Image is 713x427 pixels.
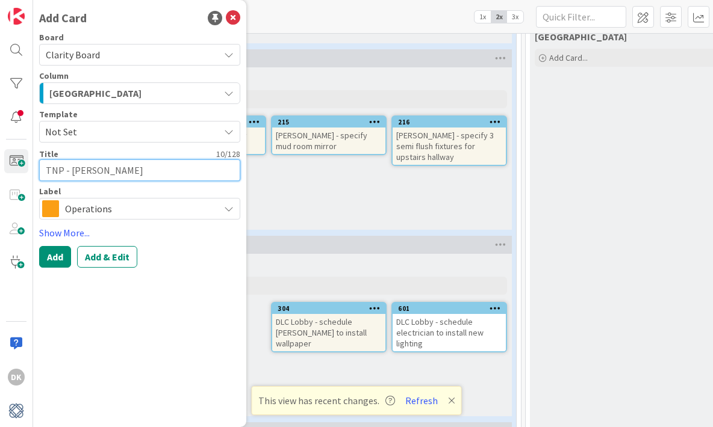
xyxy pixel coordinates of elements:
span: Not Set [45,124,210,140]
div: 215 [278,118,385,126]
span: [GEOGRAPHIC_DATA] [49,85,142,101]
span: This view has recent changes. [258,393,395,408]
div: 215 [272,117,385,127]
div: 216[PERSON_NAME] - specify 3 semi flush fixtures for upstairs hallway [393,117,506,165]
span: Template [39,110,78,118]
span: Add Card... [549,52,588,63]
button: [GEOGRAPHIC_DATA] [39,82,240,104]
div: 10 / 128 [62,149,240,159]
label: Title [39,149,58,159]
img: avatar [8,402,25,419]
div: [PERSON_NAME] - specify mud room mirror [272,127,385,154]
div: DK [8,369,25,386]
div: DLC Lobby - schedule [PERSON_NAME] to install wallpaper [272,314,385,351]
span: Operations [65,200,213,217]
div: DLC Lobby - schedule electrician to install new lighting [393,314,506,351]
span: 1x [475,11,491,23]
span: 3x [507,11,523,23]
div: 601DLC Lobby - schedule electrician to install new lighting [393,303,506,351]
div: 216 [398,118,506,126]
div: 216 [393,117,506,127]
span: Label [39,187,61,195]
a: Show More... [39,226,240,240]
div: 215[PERSON_NAME] - specify mud room mirror [272,117,385,154]
span: Board [39,33,64,41]
span: Devon [535,31,627,43]
textarea: TNP - Stev [39,159,240,181]
input: Quick Filter... [536,6,626,28]
div: 304 [272,303,385,314]
span: 2x [491,11,507,23]
div: 601 [393,303,506,314]
img: Visit kanbanzone.com [8,8,25,25]
div: 304 [278,304,385,313]
button: Add & Edit [77,246,137,268]
div: 304DLC Lobby - schedule [PERSON_NAME] to install wallpaper [272,303,385,351]
button: Refresh [401,393,442,408]
span: Column [39,72,69,80]
div: Add Card [39,9,87,27]
div: [PERSON_NAME] - specify 3 semi flush fixtures for upstairs hallway [393,127,506,165]
span: Clarity Board [46,49,100,61]
button: Add [39,246,71,268]
div: 601 [398,304,506,313]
